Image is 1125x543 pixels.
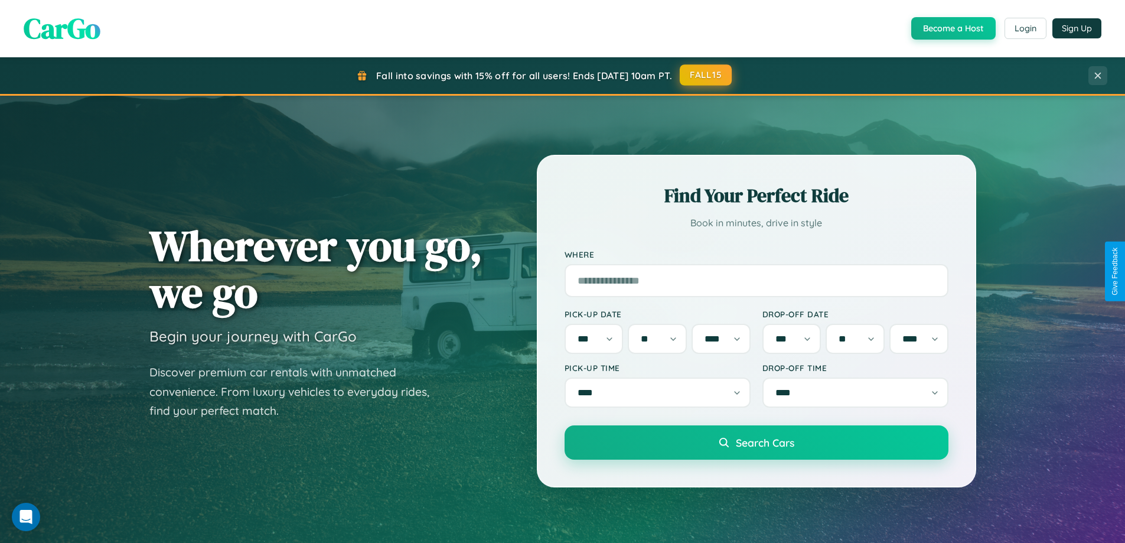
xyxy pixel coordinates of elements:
button: Login [1005,18,1046,39]
h2: Find Your Perfect Ride [565,183,948,209]
span: CarGo [24,9,100,48]
button: Search Cars [565,425,948,460]
label: Pick-up Time [565,363,751,373]
span: Fall into savings with 15% off for all users! Ends [DATE] 10am PT. [376,70,672,82]
label: Where [565,249,948,259]
h3: Begin your journey with CarGo [149,327,357,345]
label: Drop-off Time [762,363,948,373]
span: Search Cars [736,436,794,449]
button: FALL15 [680,64,732,86]
div: Give Feedback [1111,248,1119,295]
h1: Wherever you go, we go [149,222,482,316]
label: Drop-off Date [762,309,948,319]
p: Discover premium car rentals with unmatched convenience. From luxury vehicles to everyday rides, ... [149,363,445,421]
button: Become a Host [911,17,996,40]
p: Book in minutes, drive in style [565,214,948,232]
label: Pick-up Date [565,309,751,319]
button: Sign Up [1052,18,1101,38]
div: Open Intercom Messenger [12,503,40,531]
